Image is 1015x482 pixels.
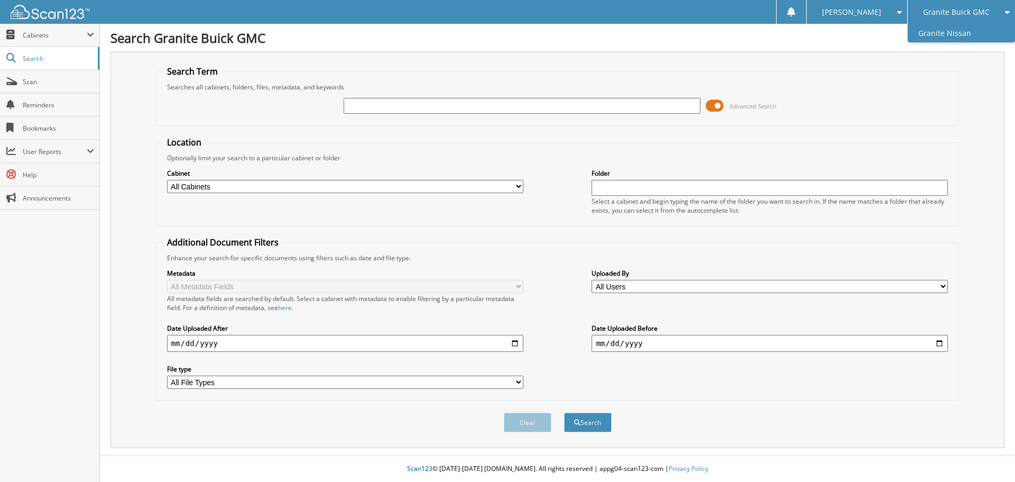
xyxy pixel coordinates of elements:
[167,365,523,374] label: File type
[162,83,954,92] div: Searches all cabinets, folders, files, metadata, and keywords
[162,153,954,162] div: Optionally limit your search to a particular cabinet or folder
[167,324,523,333] label: Date Uploaded After
[162,253,954,262] div: Enhance your search for specific documents using filters such as date and file type.
[110,29,1004,47] h1: Search Granite Buick GMC
[167,169,523,178] label: Cabinet
[23,31,87,40] span: Cabinets
[167,335,523,352] input: start
[167,294,523,312] div: All metadata fields are searched by default. Select a cabinet with metadata to enable filtering b...
[592,197,948,215] div: Select a cabinet and begin typing the name of the folder you want to search in. If the name match...
[962,431,1015,482] iframe: Chat Widget
[592,335,948,352] input: end
[11,5,90,19] img: scan123-logo-white.svg
[592,169,948,178] label: Folder
[162,137,207,148] legend: Location
[407,464,432,473] span: Scan123
[730,102,777,110] span: Advanced Search
[564,413,612,432] button: Search
[822,9,881,15] span: [PERSON_NAME]
[100,456,1015,482] div: © [DATE]-[DATE] [DOMAIN_NAME]. All rights reserved | appg04-scan123-com |
[23,170,94,179] span: Help
[23,147,87,156] span: User Reports
[23,124,94,133] span: Bookmarks
[23,194,94,203] span: Announcements
[592,324,948,333] label: Date Uploaded Before
[162,237,284,248] legend: Additional Document Filters
[504,413,551,432] button: Clear
[162,66,223,77] legend: Search Term
[23,54,93,63] span: Search
[669,464,708,473] a: Privacy Policy
[592,269,948,278] label: Uploaded By
[23,77,94,86] span: Scan
[167,269,523,278] label: Metadata
[278,303,292,312] a: here
[23,101,94,110] span: Reminders
[923,9,990,15] span: Granite Buick GMC
[908,24,1015,42] a: Granite Nissan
